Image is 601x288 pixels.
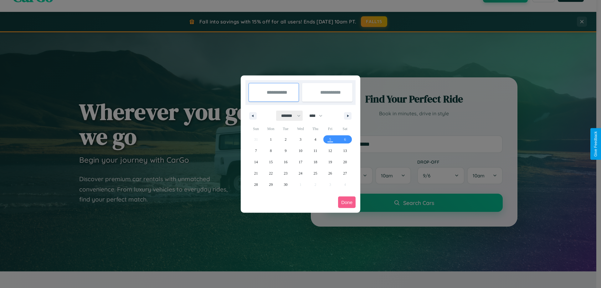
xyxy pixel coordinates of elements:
button: 21 [249,168,263,179]
button: 6 [338,134,352,145]
span: 12 [328,145,332,156]
button: 25 [308,168,323,179]
div: Give Feedback [593,131,598,157]
span: 7 [255,145,257,156]
button: 11 [308,145,323,156]
span: Mon [263,124,278,134]
span: Sun [249,124,263,134]
button: 20 [338,156,352,168]
button: 9 [278,145,293,156]
button: 16 [278,156,293,168]
span: 1 [270,134,272,145]
span: Sat [338,124,352,134]
span: 19 [328,156,332,168]
span: Thu [308,124,323,134]
span: 29 [269,179,273,190]
button: 1 [263,134,278,145]
span: Tue [278,124,293,134]
button: 30 [278,179,293,190]
button: 8 [263,145,278,156]
button: 10 [293,145,308,156]
span: 30 [284,179,288,190]
button: 13 [338,145,352,156]
button: 14 [249,156,263,168]
span: 18 [313,156,317,168]
button: 18 [308,156,323,168]
button: 4 [308,134,323,145]
span: 27 [343,168,347,179]
button: 15 [263,156,278,168]
button: 5 [323,134,337,145]
span: 5 [329,134,331,145]
button: 28 [249,179,263,190]
span: 2 [285,134,287,145]
span: 3 [300,134,301,145]
span: 24 [299,168,302,179]
span: 11 [314,145,317,156]
button: 26 [323,168,337,179]
button: 24 [293,168,308,179]
span: 4 [314,134,316,145]
button: 7 [249,145,263,156]
span: 9 [285,145,287,156]
span: 17 [299,156,302,168]
button: 17 [293,156,308,168]
button: 22 [263,168,278,179]
button: 29 [263,179,278,190]
button: 12 [323,145,337,156]
span: 23 [284,168,288,179]
span: 8 [270,145,272,156]
span: 16 [284,156,288,168]
button: 2 [278,134,293,145]
span: 10 [299,145,302,156]
span: 21 [254,168,258,179]
span: 14 [254,156,258,168]
button: 27 [338,168,352,179]
span: 26 [328,168,332,179]
button: 23 [278,168,293,179]
span: 22 [269,168,273,179]
span: Wed [293,124,308,134]
span: 6 [344,134,346,145]
button: 19 [323,156,337,168]
button: 3 [293,134,308,145]
button: Done [338,196,356,208]
span: 15 [269,156,273,168]
span: 28 [254,179,258,190]
span: 20 [343,156,347,168]
span: 13 [343,145,347,156]
span: 25 [313,168,317,179]
span: Fri [323,124,337,134]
